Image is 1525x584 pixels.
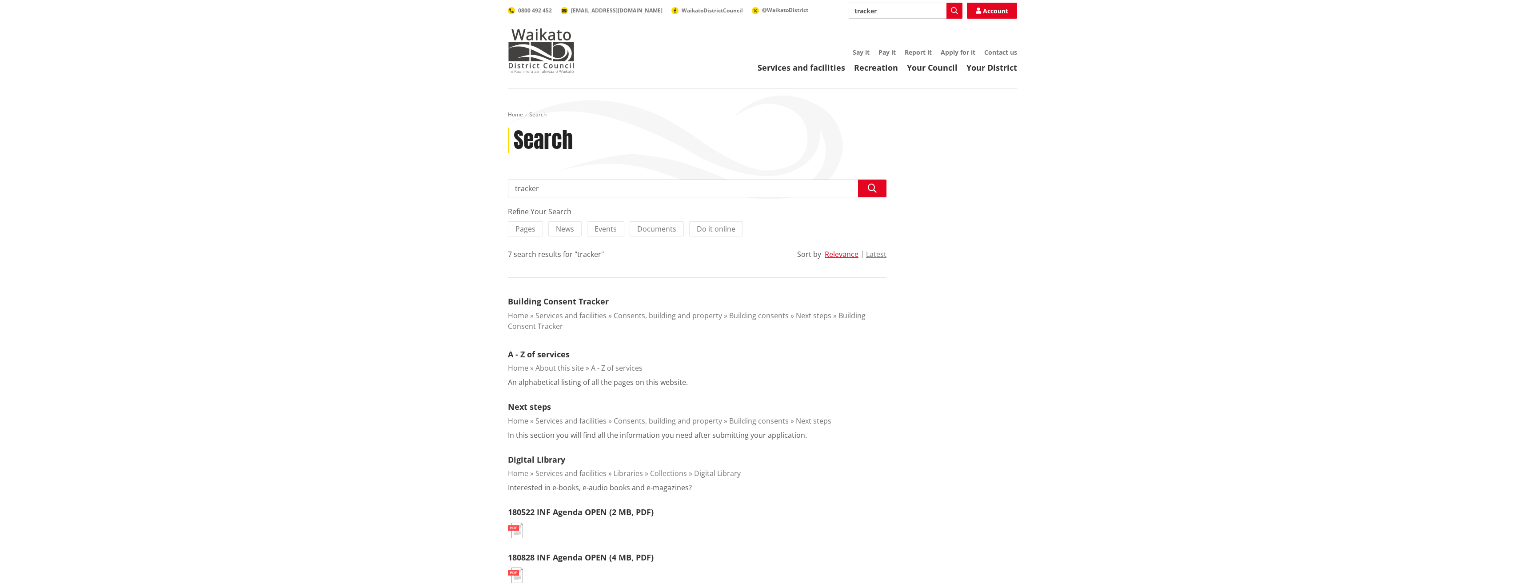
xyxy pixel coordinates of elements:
a: Services and facilities [535,416,607,426]
a: Services and facilities [758,62,845,73]
span: Events [595,224,617,234]
a: Next steps [796,416,831,426]
div: 7 search results for "tracker" [508,249,604,260]
a: Digital Library [694,468,741,478]
span: Do it online [697,224,735,234]
a: Next steps [796,311,831,320]
a: Your District [966,62,1017,73]
a: Recreation [854,62,898,73]
span: Search [529,111,547,118]
a: Building consents [729,416,789,426]
a: [EMAIL_ADDRESS][DOMAIN_NAME] [561,7,663,14]
a: Home [508,311,528,320]
a: Collections [650,468,687,478]
a: A - Z of services [508,349,570,360]
a: Digital Library [508,454,565,465]
a: Say it [853,48,870,56]
a: Contact us [984,48,1017,56]
a: Home [508,416,528,426]
a: Consents, building and property [614,311,722,320]
p: Interested in e-books, e-audio books and e-magazines? [508,482,692,493]
a: 180828 INF Agenda OPEN (4 MB, PDF) [508,552,654,563]
a: 180522 INF Agenda OPEN (2 MB, PDF) [508,507,654,517]
a: Your Council [907,62,958,73]
a: 0800 492 452 [508,7,552,14]
img: document-pdf.svg [508,568,523,583]
a: @WaikatoDistrict [752,6,808,14]
div: Sort by [797,249,821,260]
p: An alphabetical listing of all the pages on this website. [508,377,688,388]
span: News [556,224,574,234]
span: @WaikatoDistrict [762,6,808,14]
span: 0800 492 452 [518,7,552,14]
span: WaikatoDistrictCouncil [682,7,743,14]
a: Report it [905,48,932,56]
a: Home [508,468,528,478]
button: Latest [866,250,886,258]
div: Refine Your Search [508,206,886,217]
a: Services and facilities [535,311,607,320]
input: Search input [849,3,962,19]
span: [EMAIL_ADDRESS][DOMAIN_NAME] [571,7,663,14]
a: A - Z of services [591,363,643,373]
a: Home [508,363,528,373]
a: Pay it [878,48,896,56]
nav: breadcrumb [508,111,1017,119]
a: About this site [535,363,584,373]
a: Services and facilities [535,468,607,478]
a: Building consents [729,311,789,320]
input: Search input [508,180,886,197]
a: Building Consent Tracker [508,296,609,307]
a: WaikatoDistrictCouncil [671,7,743,14]
a: Next steps [508,401,551,412]
a: Apply for it [941,48,975,56]
span: Pages [515,224,535,234]
a: Home [508,111,523,118]
a: Libraries [614,468,643,478]
a: Building Consent Tracker [508,311,866,331]
h1: Search [514,128,573,153]
img: document-pdf.svg [508,523,523,538]
a: Account [967,3,1017,19]
span: Documents [637,224,676,234]
a: Consents, building and property [614,416,722,426]
img: Waikato District Council - Te Kaunihera aa Takiwaa o Waikato [508,28,575,73]
p: In this section you will find all the information you need after submitting your application. [508,430,807,440]
button: Relevance [825,250,858,258]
